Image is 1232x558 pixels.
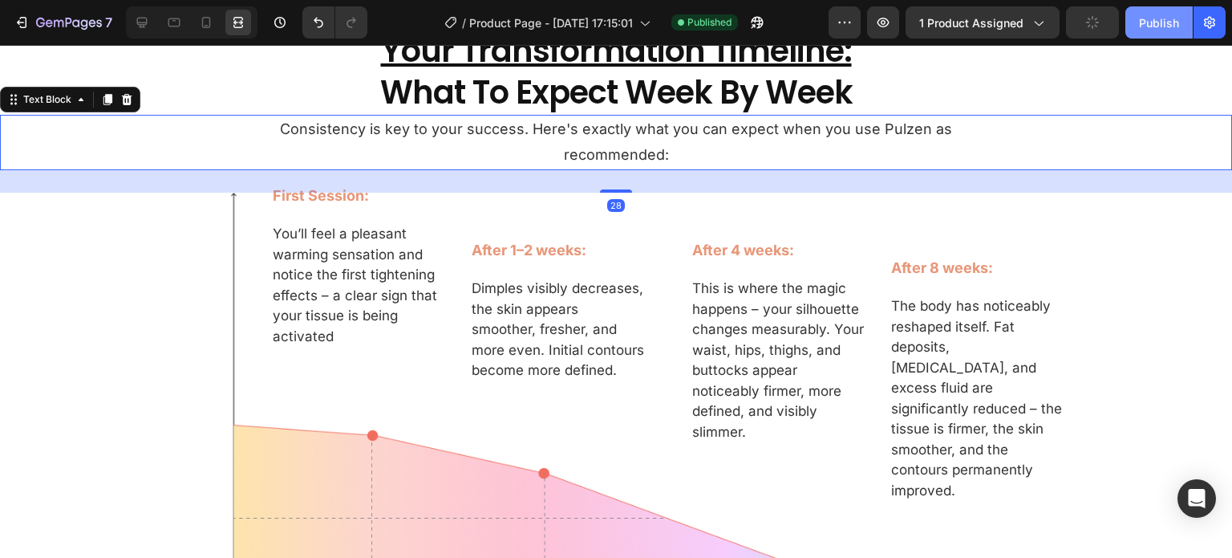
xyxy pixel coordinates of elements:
[687,15,731,30] span: Published
[20,47,75,62] div: Text Block
[1177,479,1216,518] div: Open Intercom Messenger
[6,6,120,39] button: 7
[607,154,625,167] div: 28
[469,14,633,31] span: Product Page - [DATE] 17:15:01
[906,6,1060,39] button: 1 product assigned
[248,71,984,124] p: Consistency is key to your success. Here's exactly what you can expect when you use Pulzen as rec...
[105,13,112,32] p: 7
[1139,14,1179,31] div: Publish
[1125,6,1193,39] button: Publish
[462,14,466,31] span: /
[302,6,367,39] div: Undo/Redo
[919,14,1023,31] span: 1 product assigned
